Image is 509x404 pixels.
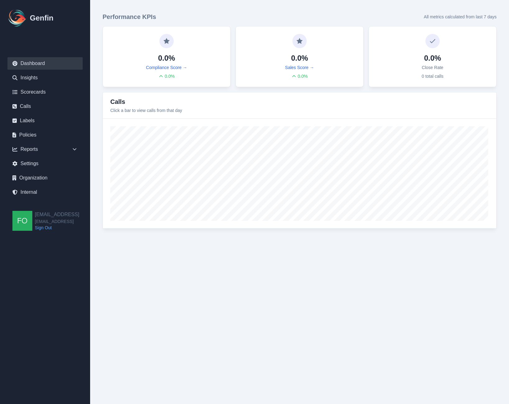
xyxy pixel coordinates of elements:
a: Compliance Score → [146,64,187,71]
div: Reports [7,143,83,156]
a: Labels [7,114,83,127]
a: Organization [7,172,83,184]
img: Logo [7,8,27,28]
a: Insights [7,72,83,84]
div: 0.0 % [158,73,175,79]
p: 0 total calls [422,73,443,79]
a: Calls [7,100,83,113]
h3: Calls [110,97,182,106]
a: Dashboard [7,57,83,70]
a: Sign Out [35,225,79,231]
div: 0.0 % [291,73,308,79]
h4: 0.0% [291,53,308,63]
h3: Performance KPIs [103,12,156,21]
a: Scorecards [7,86,83,98]
h2: [EMAIL_ADDRESS] [35,211,79,218]
a: Sales Score → [285,64,314,71]
p: Close Rate [422,64,443,71]
p: All metrics calculated from last 7 days [424,14,497,20]
span: [EMAIL_ADDRESS] [35,218,79,225]
h4: 0.0% [424,53,441,63]
a: Settings [7,157,83,170]
p: Click a bar to view calls from that day [110,107,182,114]
h1: Genfin [30,13,53,23]
img: founders@genfin.ai [12,211,32,231]
h4: 0.0% [158,53,175,63]
a: Internal [7,186,83,198]
a: Policies [7,129,83,141]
